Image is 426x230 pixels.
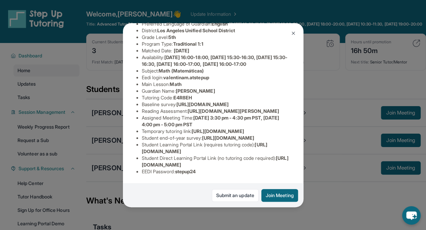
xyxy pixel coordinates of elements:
[142,54,290,67] li: Availability:
[142,135,290,141] li: Student end-of-year survey :
[175,169,196,174] span: stepup24
[142,88,290,94] li: Guardian Name :
[402,206,421,225] button: chat-button
[142,155,290,168] li: Student Direct Learning Portal Link (no tutoring code required) :
[142,94,290,101] li: Tutoring Code :
[291,31,296,36] img: Close Icon
[142,114,290,128] li: Assigned Meeting Time :
[157,28,235,33] span: Los Angeles Unified School District
[174,48,189,53] span: [DATE]
[159,68,204,74] span: Math (Matemáticas)
[142,115,279,127] span: [DATE] 3:30 pm - 4:30 pm PST, [DATE] 4:00 pm - 5:00 pm PST
[168,34,175,40] span: 5th
[142,108,290,114] li: Reading Assessment :
[163,75,209,80] span: valentinam.atstepup
[142,27,290,34] li: District:
[142,81,290,88] li: Main Lesson :
[188,108,279,114] span: [URL][DOMAIN_NAME][PERSON_NAME]
[142,101,290,108] li: Baseline survey :
[202,135,254,141] span: [URL][DOMAIN_NAME]
[176,88,215,94] span: [PERSON_NAME]
[176,101,229,107] span: [URL][DOMAIN_NAME]
[142,141,290,155] li: Student Learning Portal Link (requires tutoring code) :
[142,128,290,135] li: Temporary tutoring link :
[142,47,290,54] li: Matched Date:
[142,74,290,81] li: Eedi login :
[142,41,290,47] li: Program Type:
[142,34,290,41] li: Grade Level:
[142,168,290,175] li: EEDI Password :
[173,95,192,100] span: E4R8EH
[170,81,181,87] span: Math
[212,189,259,202] a: Submit an update
[142,20,290,27] li: Preferred Language of Guardian:
[211,21,228,27] span: English
[142,54,288,67] span: [DATE] 16:00-18:00, [DATE] 15:30-16:30, [DATE] 15:30-16:30, [DATE] 16:00-17:00, [DATE] 16:00-17:00
[192,128,244,134] span: [URL][DOMAIN_NAME]
[261,189,298,202] button: Join Meeting
[142,67,290,74] li: Subject :
[173,41,203,47] span: Traditional 1:1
